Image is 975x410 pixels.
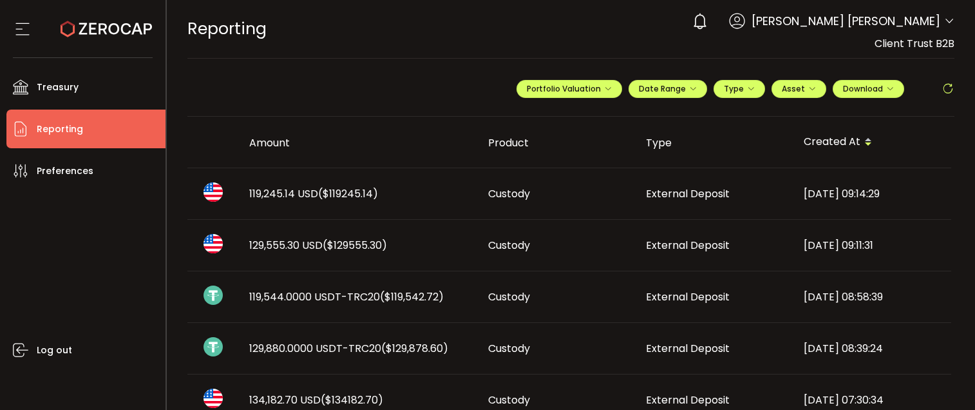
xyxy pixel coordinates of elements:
[875,36,954,51] span: Client Trust B2B
[323,238,387,253] span: ($129555.30)
[187,17,267,40] span: Reporting
[646,393,730,407] span: External Deposit
[911,348,975,410] iframe: Chat Widget
[380,289,444,304] span: ($119,542.72)
[249,289,444,304] span: 119,544.0000 USDT-TRC20
[752,12,940,30] span: [PERSON_NAME] [PERSON_NAME]
[37,78,79,97] span: Treasury
[478,135,636,150] div: Product
[516,80,622,98] button: Portfolio Valuation
[37,120,83,139] span: Reporting
[204,337,223,356] img: usdt_portfolio.svg
[714,80,765,98] button: Type
[843,83,894,94] span: Download
[771,80,826,98] button: Asset
[488,186,530,201] span: Custody
[37,341,72,360] span: Log out
[782,83,805,94] span: Asset
[488,341,530,356] span: Custody
[793,393,951,407] div: [DATE] 07:30:34
[204,234,223,253] img: usd_portfolio.svg
[724,83,755,94] span: Type
[793,186,951,201] div: [DATE] 09:14:29
[646,238,730,253] span: External Deposit
[204,286,223,305] img: usdt_portfolio.svg
[239,135,478,150] div: Amount
[488,289,530,304] span: Custody
[488,238,530,253] span: Custody
[646,289,730,304] span: External Deposit
[833,80,904,98] button: Download
[37,162,93,181] span: Preferences
[793,341,951,356] div: [DATE] 08:39:24
[793,132,951,153] div: Created At
[488,393,530,407] span: Custody
[381,341,448,356] span: ($129,878.60)
[639,83,697,94] span: Date Range
[249,186,378,201] span: 119,245.14 USD
[646,341,730,356] span: External Deposit
[636,135,793,150] div: Type
[321,393,383,407] span: ($134182.70)
[629,80,707,98] button: Date Range
[793,238,951,253] div: [DATE] 09:11:31
[204,182,223,202] img: usd_portfolio.svg
[249,393,383,407] span: 134,182.70 USD
[204,389,223,408] img: usd_portfolio.svg
[527,83,612,94] span: Portfolio Valuation
[318,186,378,201] span: ($119245.14)
[646,186,730,201] span: External Deposit
[793,289,951,304] div: [DATE] 08:58:39
[249,341,448,356] span: 129,880.0000 USDT-TRC20
[249,238,387,253] span: 129,555.30 USD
